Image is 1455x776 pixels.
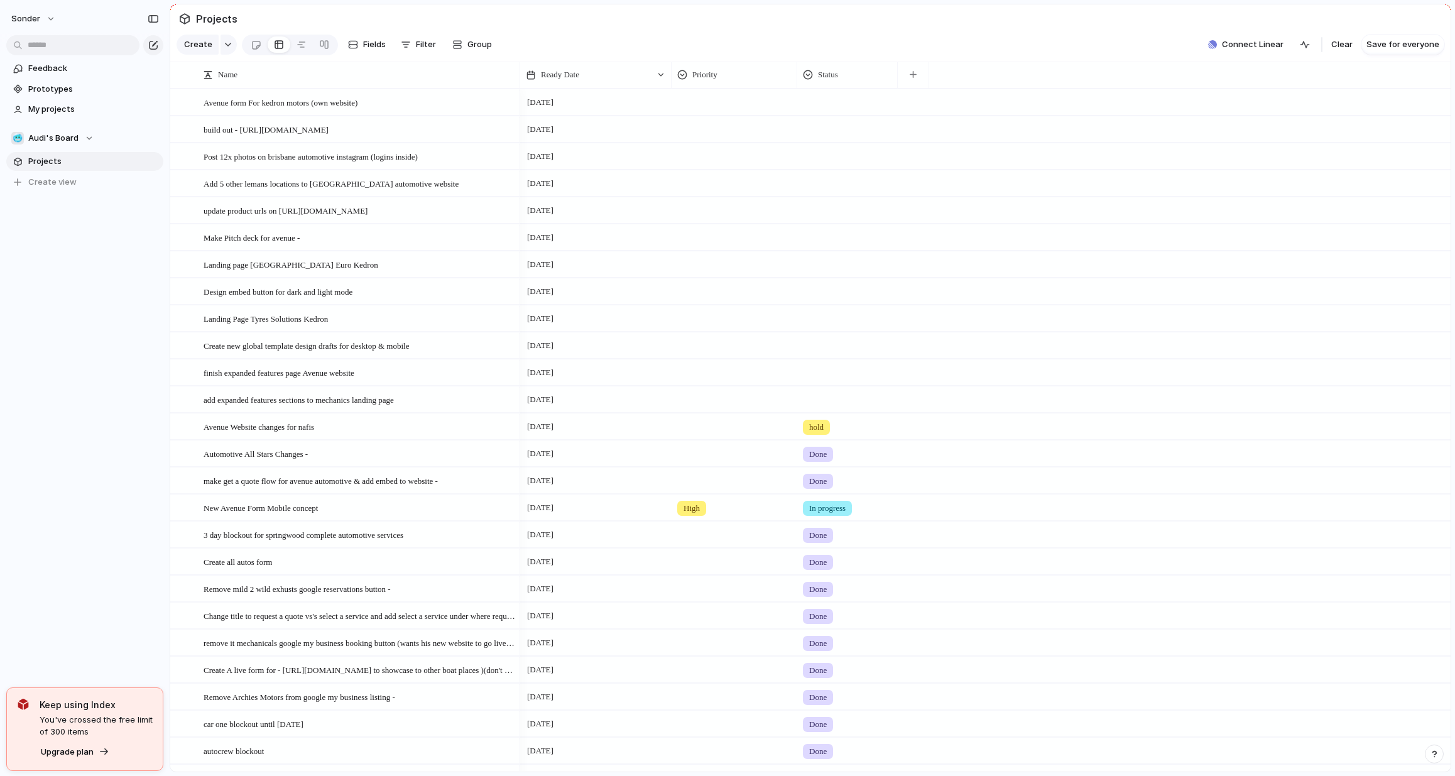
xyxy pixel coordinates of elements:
span: Name [218,68,237,81]
span: remove it mechanicals google my business booking button (wants his new website to go live first) [204,635,516,650]
span: [DATE] [524,176,557,191]
a: Projects [6,152,163,171]
span: Save for everyone [1366,38,1439,51]
span: update product urls on [URL][DOMAIN_NAME] [204,203,368,217]
button: Group [446,35,498,55]
span: finish expanded features page Avenue website [204,365,354,380]
span: [DATE] [524,230,557,245]
span: Filter [416,38,436,51]
span: Projects [193,8,240,30]
span: Done [809,448,827,461]
span: [DATE] [524,392,557,407]
a: My projects [6,100,163,119]
span: [DATE] [524,257,557,272]
span: Done [809,529,827,542]
button: 🥶Audi's Board [6,129,163,148]
span: hold [809,421,824,434]
span: Create new global template design drafts for desktop & mobile [204,338,409,352]
button: Connect Linear [1203,35,1289,54]
span: [DATE] [524,581,557,596]
span: [DATE] [524,95,557,110]
span: Done [809,691,827,704]
span: Ready Date [541,68,579,81]
a: Prototypes [6,80,163,99]
span: [DATE] [524,689,557,704]
span: [DATE] [524,635,557,650]
span: autocrew blockout [204,743,264,758]
span: My projects [28,103,159,116]
span: Landing Page Tyres Solutions Kedron [204,311,328,325]
span: Automotive All Stars Changes - [204,446,308,461]
span: 3 day blockout for springwood complete automotive services [204,527,403,542]
button: Save for everyone [1361,35,1444,55]
span: car one blockout until [DATE] [204,716,303,731]
span: Prototypes [28,83,159,96]
span: Done [809,475,827,488]
span: Done [809,637,827,650]
span: add expanded features sections to mechanics landing page [204,392,394,407]
span: Done [809,718,827,731]
span: Projects [28,155,159,168]
span: [DATE] [524,365,557,380]
span: Remove mild 2 wild exhusts google reservations button - [204,581,391,596]
span: [DATE] [524,608,557,623]
span: [DATE] [524,311,557,326]
span: Post 12x photos on brisbane automotive instagram (logins inside) [204,149,418,163]
span: [DATE] [524,446,557,461]
span: Create [184,38,212,51]
span: Avenue Website changes for nafis [204,419,314,434]
button: Fields [343,35,391,55]
span: [DATE] [524,500,557,515]
button: Create [177,35,219,55]
span: [DATE] [524,473,557,488]
span: Design embed button for dark and light mode [204,284,352,298]
button: sonder [6,9,62,29]
button: Upgrade plan [37,743,113,761]
span: [DATE] [524,554,557,569]
span: Add 5 other lemans locations to [GEOGRAPHIC_DATA] automotive website [204,176,459,190]
span: Create all autos form [204,554,272,569]
span: Status [818,68,838,81]
span: Done [809,583,827,596]
span: Clear [1331,38,1353,51]
div: 🥶 [11,132,24,145]
span: Avenue form For kedron motors (own website) [204,95,357,109]
span: Create A live form for - [URL][DOMAIN_NAME] to showcase to other boat places )(don't add to googl... [204,662,516,677]
span: Landing page [GEOGRAPHIC_DATA] Euro Kedron [204,257,378,271]
span: sonder [11,13,40,25]
span: [DATE] [524,338,557,353]
span: Feedback [28,62,159,75]
span: [DATE] [524,149,557,164]
span: Done [809,745,827,758]
span: Priority [692,68,717,81]
span: High [684,502,700,515]
button: Filter [396,35,441,55]
span: [DATE] [524,203,557,218]
button: Clear [1326,35,1358,55]
span: You've crossed the free limit of 300 items [40,714,153,738]
span: Done [809,664,827,677]
span: Create view [28,176,77,189]
button: Create view [6,173,163,192]
span: [DATE] [524,716,557,731]
span: [DATE] [524,122,557,137]
a: Feedback [6,59,163,78]
span: make get a quote flow for avenue automotive & add embed to website - [204,473,438,488]
span: Change title to request a quote vs's select a service and add select a service under where reques... [204,608,516,623]
span: Fields [363,38,386,51]
span: [DATE] [524,662,557,677]
span: [DATE] [524,419,557,434]
span: Group [467,38,492,51]
span: New Avenue Form Mobile concept [204,500,318,515]
span: Make Pitch deck for avenue - [204,230,300,244]
span: Done [809,556,827,569]
span: Done [809,610,827,623]
span: Audi's Board [28,132,79,145]
span: Upgrade plan [41,746,94,758]
span: [DATE] [524,743,557,758]
span: Remove Archies Motors from google my business listing - [204,689,395,704]
span: [DATE] [524,527,557,542]
span: In progress [809,502,846,515]
span: Connect Linear [1222,38,1283,51]
span: [DATE] [524,284,557,299]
